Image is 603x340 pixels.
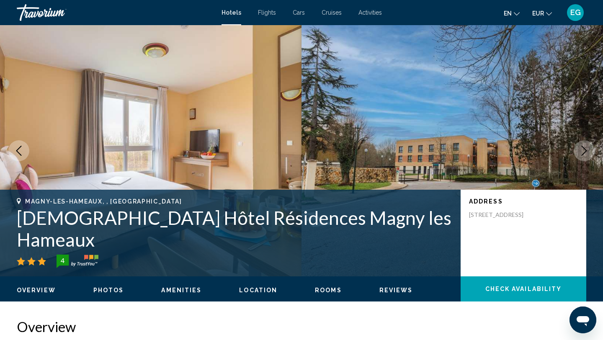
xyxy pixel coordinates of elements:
[293,9,305,16] a: Cars
[25,198,182,205] span: Magny-Les-Hameaux, , [GEOGRAPHIC_DATA]
[239,286,277,294] button: Location
[358,9,382,16] a: Activities
[93,286,124,294] button: Photos
[322,9,342,16] a: Cruises
[504,10,512,17] span: en
[17,286,56,294] button: Overview
[222,9,241,16] a: Hotels
[461,276,586,301] button: Check Availability
[379,286,413,294] button: Reviews
[17,318,586,335] h2: Overview
[570,8,581,17] span: EG
[161,286,201,294] button: Amenities
[504,7,520,19] button: Change language
[485,286,562,293] span: Check Availability
[532,10,544,17] span: EUR
[54,255,71,265] div: 4
[532,7,552,19] button: Change currency
[574,140,595,161] button: Next image
[569,307,596,333] iframe: Schaltfläche zum Öffnen des Messaging-Fensters
[57,255,98,268] img: trustyou-badge-hor.svg
[8,140,29,161] button: Previous image
[315,286,342,294] button: Rooms
[17,207,452,250] h1: [DEMOGRAPHIC_DATA] Hôtel Résidences Magny les Hameaux
[564,4,586,21] button: User Menu
[469,198,578,205] p: Address
[469,211,536,219] p: [STREET_ADDRESS]
[17,4,213,21] a: Travorium
[258,9,276,16] a: Flights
